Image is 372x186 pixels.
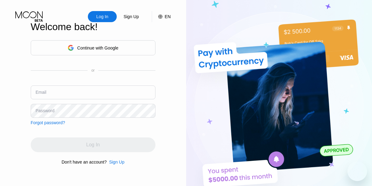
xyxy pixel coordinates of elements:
div: EN [152,11,170,22]
div: Sign Up [107,160,124,164]
div: or [91,68,95,73]
div: Continue with Google [31,40,155,55]
div: Welcome back! [31,21,155,33]
div: Don't have an account? [62,160,107,164]
div: Sign Up [123,14,139,20]
div: Email [36,90,46,95]
div: Log In [88,11,117,22]
div: Forgot password? [31,120,65,125]
div: Sign Up [117,11,146,22]
div: Password [36,108,54,113]
div: Sign Up [109,160,124,164]
iframe: Button to launch messaging window [347,161,367,181]
div: EN [165,14,170,19]
div: Continue with Google [77,46,118,50]
div: Log In [96,14,109,20]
